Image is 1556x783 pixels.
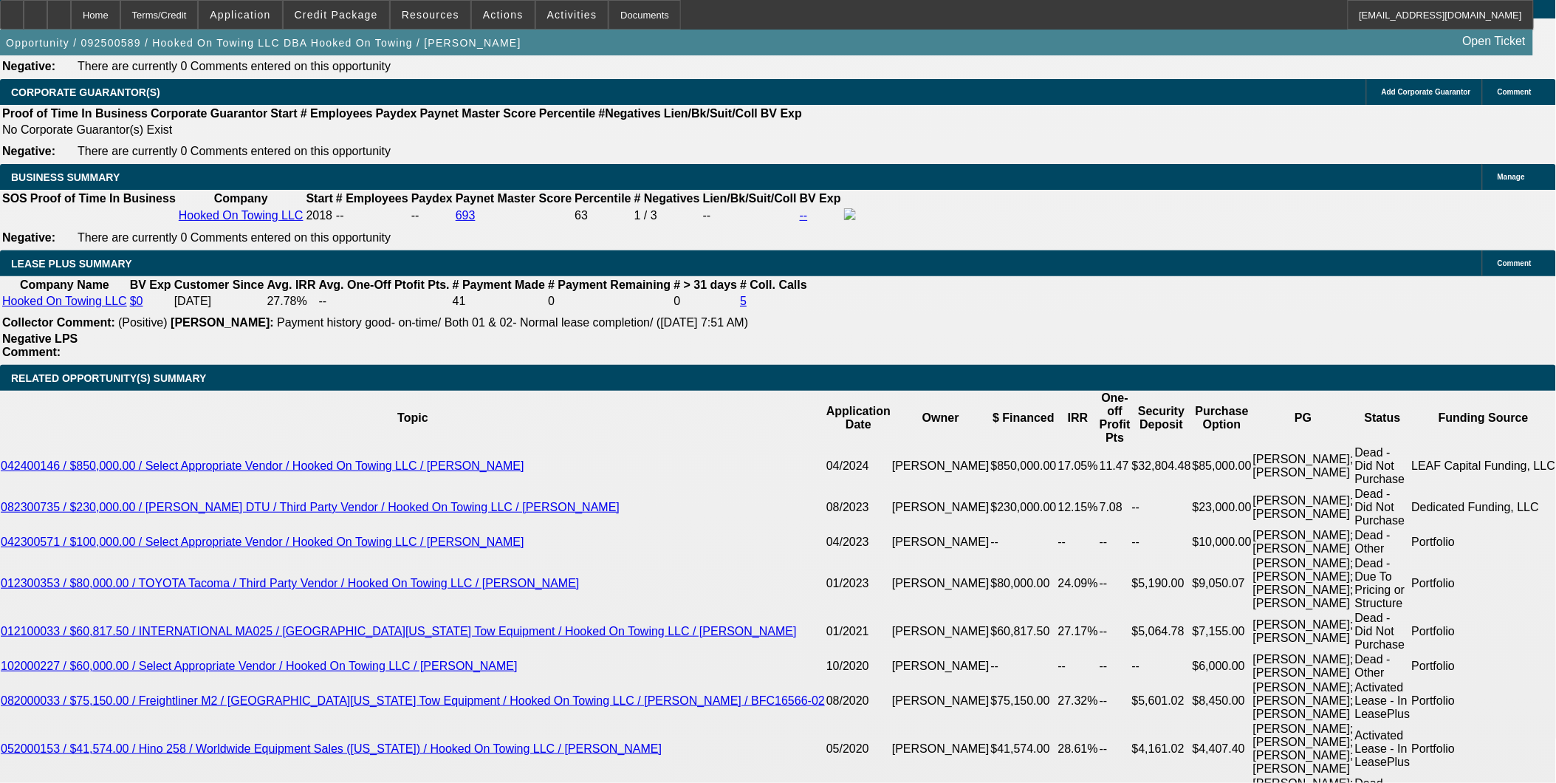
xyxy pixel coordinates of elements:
[174,278,264,291] b: Customer Since
[1252,445,1354,487] td: [PERSON_NAME]; [PERSON_NAME]
[891,556,990,611] td: [PERSON_NAME]
[472,1,535,29] button: Actions
[575,209,631,222] div: 63
[411,192,453,205] b: Paydex
[1,660,518,672] a: 102000227 / $60,000.00 / Select Appropriate Vendor / Hooked On Towing LLC / [PERSON_NAME]
[990,556,1058,611] td: $80,000.00
[1,459,524,472] a: 042400146 / $850,000.00 / Select Appropriate Vendor / Hooked On Towing LLC / [PERSON_NAME]
[702,208,798,224] td: --
[78,60,391,72] span: There are currently 0 Comments entered on this opportunity
[891,445,990,487] td: [PERSON_NAME]
[1252,487,1354,528] td: [PERSON_NAME]; [PERSON_NAME]
[2,60,55,72] b: Negative:
[411,208,453,224] td: --
[1131,391,1192,445] th: Security Deposit
[826,652,891,680] td: 10/2020
[990,680,1058,722] td: $75,150.00
[6,37,521,49] span: Opportunity / 092500589 / Hooked On Towing LLC DBA Hooked On Towing / [PERSON_NAME]
[800,209,808,222] a: --
[1192,391,1252,445] th: Purchase Option
[78,145,391,157] span: There are currently 0 Comments entered on this opportunity
[1382,88,1471,96] span: Add Corporate Guarantor
[1099,722,1131,776] td: --
[826,487,891,528] td: 08/2023
[118,316,168,329] span: (Positive)
[391,1,470,29] button: Resources
[376,107,417,120] b: Paydex
[1354,680,1411,722] td: Activated Lease - In LeasePlus
[2,332,78,358] b: Negative LPS Comment:
[891,722,990,776] td: [PERSON_NAME]
[990,652,1058,680] td: --
[891,528,990,556] td: [PERSON_NAME]
[1192,611,1252,652] td: $7,155.00
[1099,652,1131,680] td: --
[599,107,662,120] b: #Negatives
[319,278,450,291] b: Avg. One-Off Ptofit Pts.
[11,86,160,98] span: CORPORATE GUARANTOR(S)
[1131,611,1192,652] td: $5,064.78
[336,209,344,222] span: --
[1252,722,1354,776] td: [PERSON_NAME]; [PERSON_NAME]; [PERSON_NAME]; [PERSON_NAME]
[1131,445,1192,487] td: $32,804.48
[1058,652,1099,680] td: --
[453,278,545,291] b: # Payment Made
[336,192,408,205] b: # Employees
[740,295,747,307] a: 5
[1498,88,1532,96] span: Comment
[1099,487,1131,528] td: 7.08
[1,742,662,755] a: 052000153 / $41,574.00 / Hino 258 / Worldwide Equipment Sales ([US_STATE]) / Hooked On Towing LLC...
[130,278,171,291] b: BV Exp
[826,722,891,776] td: 05/2020
[306,208,334,224] td: 2018
[1354,611,1411,652] td: Dead - Did Not Purchase
[1354,487,1411,528] td: Dead - Did Not Purchase
[891,680,990,722] td: [PERSON_NAME]
[78,231,391,244] span: There are currently 0 Comments entered on this opportunity
[483,9,524,21] span: Actions
[1192,722,1252,776] td: $4,407.40
[1498,259,1532,267] span: Comment
[1192,680,1252,722] td: $8,450.00
[1058,680,1099,722] td: 27.32%
[199,1,281,29] button: Application
[547,294,671,309] td: 0
[1192,528,1252,556] td: $10,000.00
[1,191,28,206] th: SOS
[800,192,841,205] b: BV Exp
[284,1,389,29] button: Credit Package
[990,722,1058,776] td: $41,574.00
[664,107,758,120] b: Lien/Bk/Suit/Coll
[2,231,55,244] b: Negative:
[11,372,206,384] span: RELATED OPPORTUNITY(S) SUMMARY
[267,294,317,309] td: 27.78%
[1058,556,1099,611] td: 24.09%
[990,487,1058,528] td: $230,000.00
[1131,680,1192,722] td: $5,601.02
[1354,445,1411,487] td: Dead - Did Not Purchase
[548,278,671,291] b: # Payment Remaining
[990,391,1058,445] th: $ Financed
[990,528,1058,556] td: --
[1099,556,1131,611] td: --
[1192,556,1252,611] td: $9,050.07
[891,391,990,445] th: Owner
[11,258,132,270] span: LEASE PLUS SUMMARY
[210,9,270,21] span: Application
[30,191,176,206] th: Proof of Time In Business
[1354,528,1411,556] td: Dead - Other
[826,556,891,611] td: 01/2023
[990,611,1058,652] td: $60,817.50
[1058,391,1099,445] th: IRR
[1131,556,1192,611] td: $5,190.00
[214,192,268,205] b: Company
[1058,487,1099,528] td: 12.15%
[891,487,990,528] td: [PERSON_NAME]
[674,278,737,291] b: # > 31 days
[456,192,572,205] b: Paynet Master Score
[1099,391,1131,445] th: One-off Profit Pts
[1,501,620,513] a: 082300735 / $230,000.00 / [PERSON_NAME] DTU / Third Party Vendor / Hooked On Towing LLC / [PERSON...
[1131,722,1192,776] td: $4,161.02
[634,209,700,222] div: 1 / 3
[1252,391,1354,445] th: PG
